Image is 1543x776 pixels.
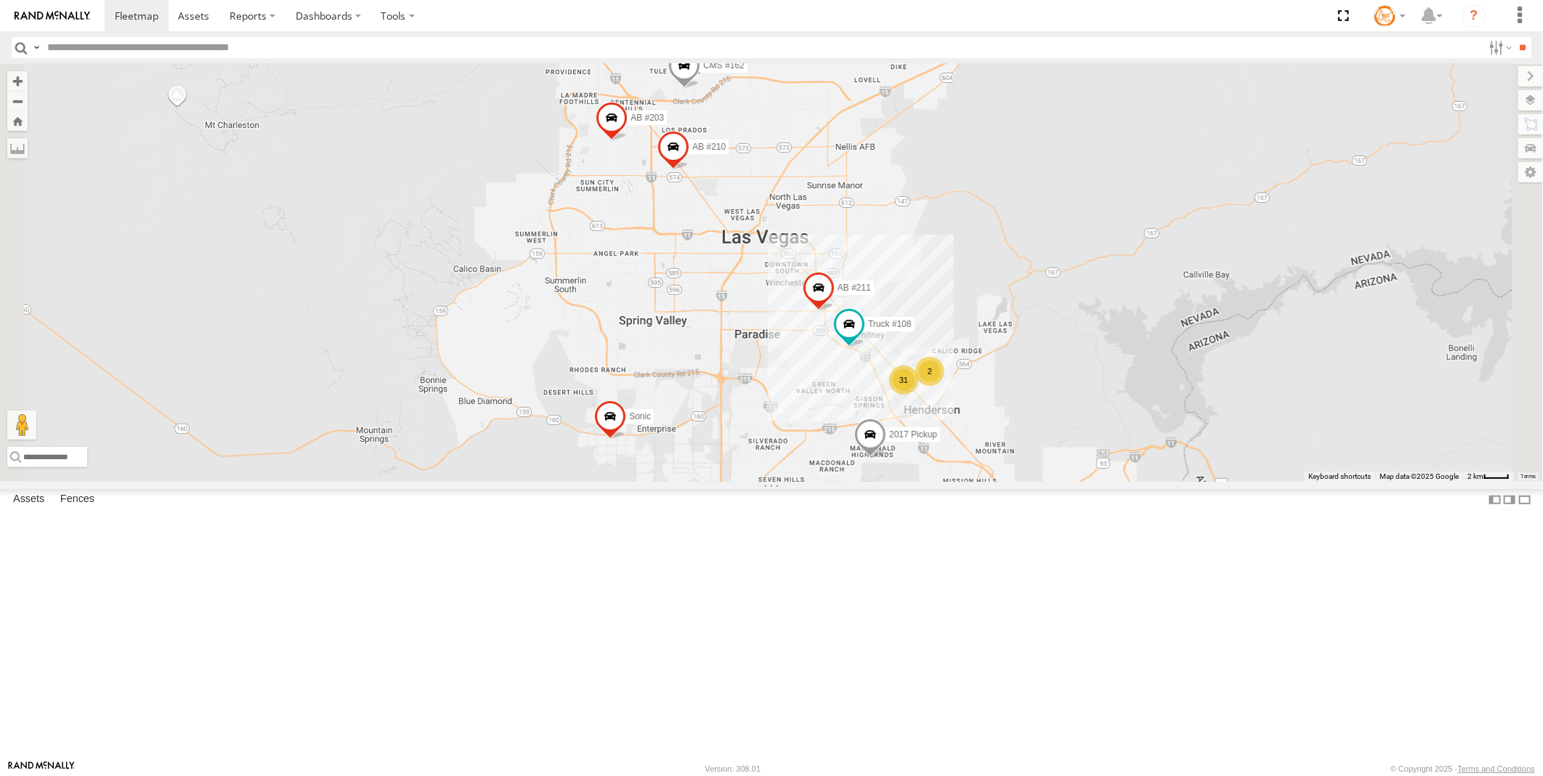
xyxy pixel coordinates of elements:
label: Search Query [31,37,42,58]
button: Zoom in [7,71,28,91]
label: Search Filter Options [1483,37,1515,58]
span: AB #203 [631,113,664,123]
a: Visit our Website [8,761,75,776]
label: Measure [7,138,28,158]
span: AB #210 [692,141,726,151]
span: Map data ©2025 Google [1380,472,1459,480]
label: Hide Summary Table [1518,489,1532,510]
a: Terms (opens in new tab) [1521,473,1536,479]
button: Drag Pegman onto the map to open Street View [7,411,36,440]
button: Zoom Home [7,111,28,131]
button: Map Scale: 2 km per 32 pixels [1463,472,1514,482]
button: Keyboard shortcuts [1308,472,1371,482]
span: AB #211 [838,283,871,293]
span: 2017 Pickup [889,429,937,439]
label: Dock Summary Table to the Left [1488,489,1502,510]
div: Version: 308.01 [705,764,761,773]
div: 31 [889,365,918,395]
a: Terms and Conditions [1458,764,1535,773]
div: © Copyright 2025 - [1390,764,1535,773]
span: Truck #108 [868,318,912,328]
span: 2 km [1467,472,1483,480]
div: Tommy Stauffer [1369,5,1411,27]
label: Assets [6,490,52,510]
div: 2 [915,357,944,386]
label: Fences [53,490,102,510]
span: Sonic [629,411,651,421]
label: Map Settings [1518,162,1543,182]
label: Dock Summary Table to the Right [1502,489,1517,510]
i: ? [1462,4,1486,28]
img: rand-logo.svg [15,11,90,21]
span: CMS #162 [703,60,745,70]
button: Zoom out [7,91,28,111]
